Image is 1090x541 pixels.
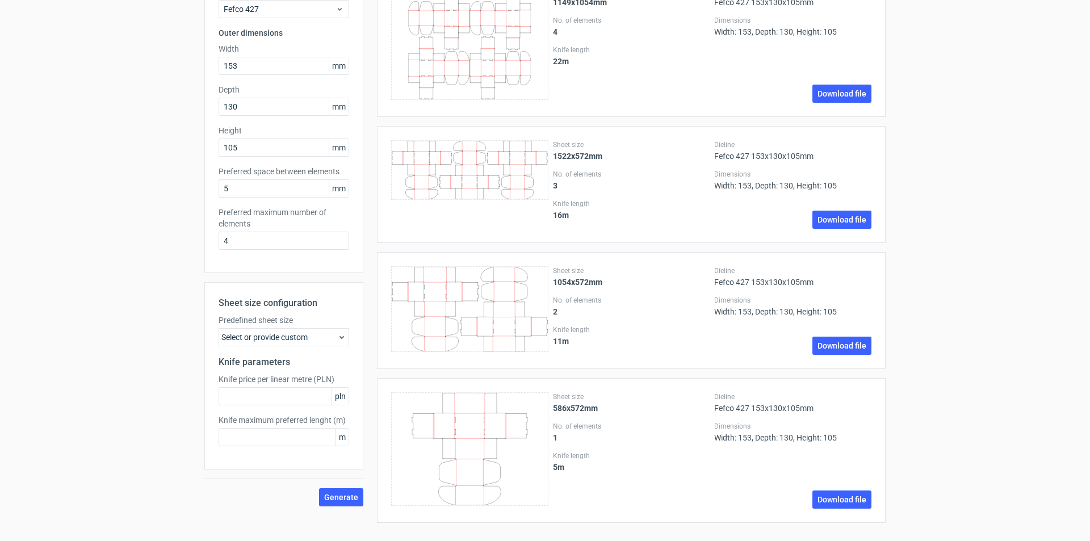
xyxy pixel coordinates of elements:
[714,392,871,401] label: Dieline
[553,45,710,54] label: Knife length
[714,170,871,190] div: Width: 153, Depth: 130, Height: 105
[319,488,363,506] button: Generate
[553,422,710,431] label: No. of elements
[714,16,871,25] label: Dimensions
[714,266,871,287] div: Fefco 427 153x130x105mm
[714,266,871,275] label: Dieline
[329,180,349,197] span: mm
[812,211,871,229] a: Download file
[219,414,349,426] label: Knife maximum preferred lenght (m)
[553,211,569,220] strong: 16 m
[714,422,871,431] label: Dimensions
[219,84,349,95] label: Depth
[553,266,710,275] label: Sheet size
[329,98,349,115] span: mm
[219,27,349,39] h3: Outer dimensions
[553,307,557,316] strong: 2
[714,140,871,149] label: Dieline
[553,451,710,460] label: Knife length
[553,57,569,66] strong: 22 m
[553,296,710,305] label: No. of elements
[553,392,710,401] label: Sheet size
[714,296,871,305] label: Dimensions
[553,337,569,346] strong: 11 m
[553,199,710,208] label: Knife length
[714,392,871,413] div: Fefco 427 153x130x105mm
[553,278,602,287] strong: 1054x572mm
[553,170,710,179] label: No. of elements
[219,374,349,385] label: Knife price per linear metre (PLN)
[219,125,349,136] label: Height
[332,388,349,405] span: pln
[553,433,557,442] strong: 1
[714,422,871,442] div: Width: 153, Depth: 130, Height: 105
[812,490,871,509] a: Download file
[714,16,871,36] div: Width: 153, Depth: 130, Height: 105
[714,170,871,179] label: Dimensions
[219,296,349,310] h2: Sheet size configuration
[553,27,557,36] strong: 4
[219,355,349,369] h2: Knife parameters
[324,493,358,501] span: Generate
[714,140,871,161] div: Fefco 427 153x130x105mm
[224,3,336,15] span: Fefco 427
[553,325,710,334] label: Knife length
[336,429,349,446] span: m
[219,43,349,54] label: Width
[219,328,349,346] div: Select or provide custom
[219,314,349,326] label: Predefined sheet size
[329,57,349,74] span: mm
[219,207,349,229] label: Preferred maximum number of elements
[553,463,564,472] strong: 5 m
[553,16,710,25] label: No. of elements
[714,296,871,316] div: Width: 153, Depth: 130, Height: 105
[329,139,349,156] span: mm
[553,181,557,190] strong: 3
[812,85,871,103] a: Download file
[553,140,710,149] label: Sheet size
[812,337,871,355] a: Download file
[553,404,598,413] strong: 586x572mm
[553,152,602,161] strong: 1522x572mm
[219,166,349,177] label: Preferred space between elements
